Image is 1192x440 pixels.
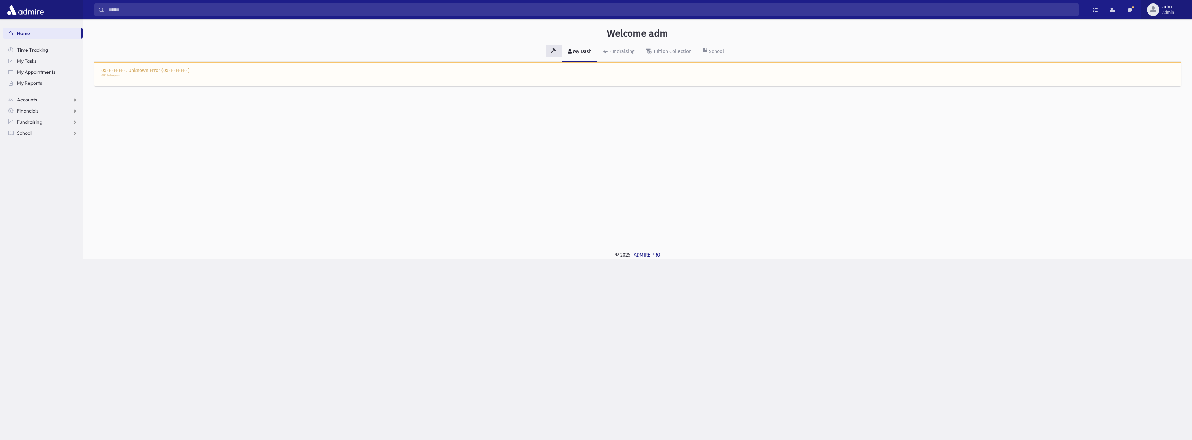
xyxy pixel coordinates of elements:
[104,3,1078,16] input: Search
[3,78,83,89] a: My Reports
[572,48,592,54] div: My Dash
[17,108,38,114] span: Financials
[101,74,1174,77] p: /WGT/WgtDisplayIndex
[608,48,634,54] div: Fundraising
[17,69,55,75] span: My Appointments
[3,28,81,39] a: Home
[3,116,83,127] a: Fundraising
[562,42,597,62] a: My Dash
[17,30,30,36] span: Home
[3,127,83,138] a: School
[634,252,660,258] a: ADMIRE PRO
[640,42,697,62] a: Tuition Collection
[6,3,45,17] img: AdmirePro
[17,119,42,125] span: Fundraising
[607,28,668,39] h3: Welcome adm
[3,55,83,66] a: My Tasks
[94,62,1181,87] div: 0xFFFFFFFF: Unknown Error (0xFFFFFFFF)
[3,105,83,116] a: Financials
[597,42,640,62] a: Fundraising
[652,48,692,54] div: Tuition Collection
[3,66,83,78] a: My Appointments
[697,42,729,62] a: School
[17,47,48,53] span: Time Tracking
[1162,10,1174,15] span: Admin
[17,97,37,103] span: Accounts
[3,44,83,55] a: Time Tracking
[94,251,1181,259] div: © 2025 -
[17,130,32,136] span: School
[17,80,42,86] span: My Reports
[3,94,83,105] a: Accounts
[708,48,724,54] div: School
[1162,4,1174,10] span: adm
[17,58,36,64] span: My Tasks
